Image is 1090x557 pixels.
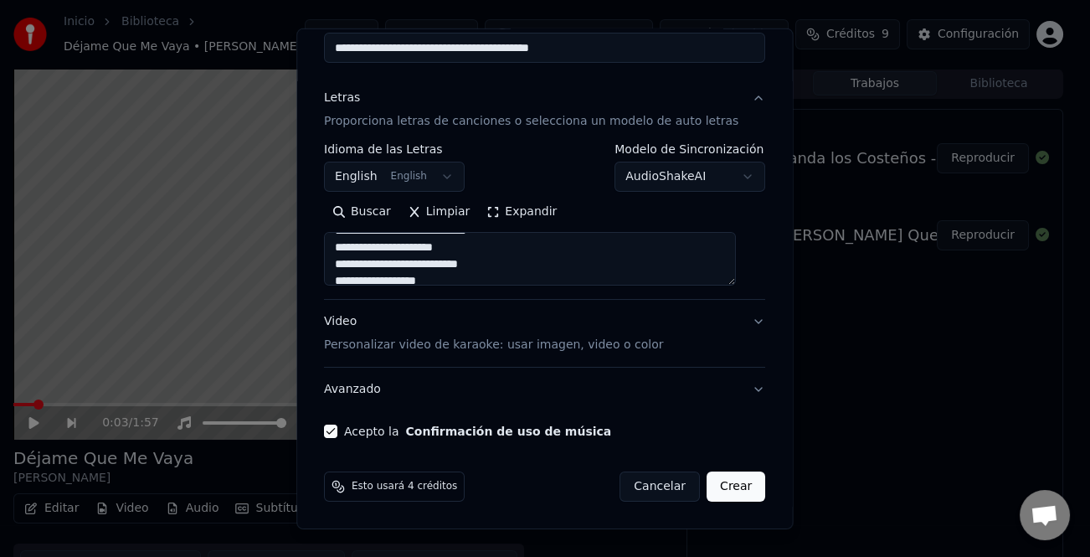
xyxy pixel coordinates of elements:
button: Avanzado [324,368,765,411]
p: Personalizar video de karaoke: usar imagen, video o color [324,337,663,353]
span: Esto usará 4 créditos [352,480,457,493]
button: Buscar [324,199,399,225]
label: Modelo de Sincronización [615,143,766,155]
div: LetrasProporciona letras de canciones o selecciona un modelo de auto letras [324,143,765,299]
button: Limpiar [399,199,478,225]
button: Crear [707,472,765,502]
p: Proporciona letras de canciones o selecciona un modelo de auto letras [324,113,738,130]
button: LetrasProporciona letras de canciones o selecciona un modelo de auto letras [324,76,765,143]
div: Letras [324,90,360,106]
button: VideoPersonalizar video de karaoke: usar imagen, video o color [324,300,765,367]
button: Cancelar [620,472,701,502]
button: Expandir [479,199,566,225]
button: Acepto la [406,425,612,437]
label: Idioma de las Letras [324,143,465,155]
div: Video [324,313,663,353]
label: Acepto la [344,425,611,437]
